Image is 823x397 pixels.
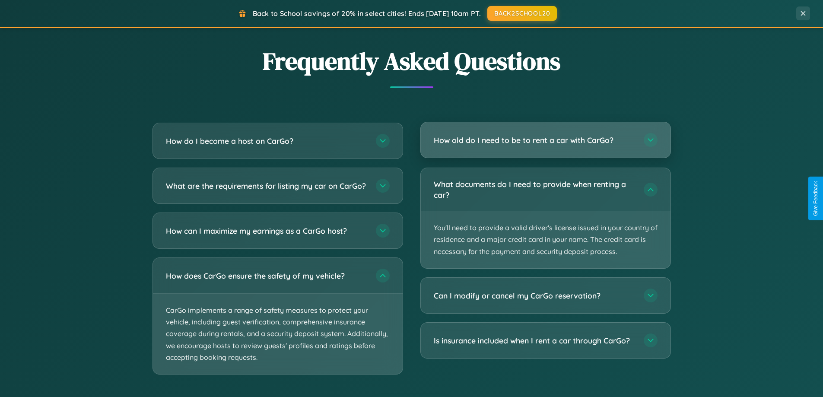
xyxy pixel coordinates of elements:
h3: Is insurance included when I rent a car through CarGo? [434,335,635,346]
h2: Frequently Asked Questions [153,44,671,78]
button: BACK2SCHOOL20 [487,6,557,21]
p: You'll need to provide a valid driver's license issued in your country of residence and a major c... [421,211,670,268]
h3: What documents do I need to provide when renting a car? [434,179,635,200]
p: CarGo implements a range of safety measures to protect your vehicle, including guest verification... [153,294,403,374]
h3: What are the requirements for listing my car on CarGo? [166,181,367,191]
h3: How does CarGo ensure the safety of my vehicle? [166,270,367,281]
span: Back to School savings of 20% in select cities! Ends [DATE] 10am PT. [253,9,481,18]
h3: Can I modify or cancel my CarGo reservation? [434,290,635,301]
h3: How old do I need to be to rent a car with CarGo? [434,135,635,146]
h3: How do I become a host on CarGo? [166,136,367,146]
div: Give Feedback [813,181,819,216]
h3: How can I maximize my earnings as a CarGo host? [166,225,367,236]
